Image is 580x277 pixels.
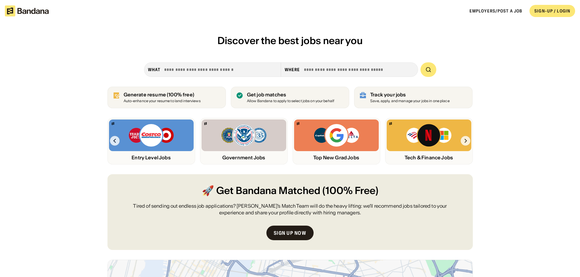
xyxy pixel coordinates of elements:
img: Bandana logo [204,122,207,125]
img: Bandana logo [389,122,392,125]
div: Get job matches [247,92,334,98]
span: 🚀 Get Bandana Matched [202,184,320,198]
div: Tired of sending out endless job applications? [PERSON_NAME]’s Match Team will do the heavy lifti... [122,203,458,216]
div: what [148,67,160,72]
a: Get job matches Allow Bandana to apply to select jobs on your behalf [231,87,349,108]
img: Right Arrow [461,136,470,146]
div: Where [285,67,300,72]
div: Auto-enhance your resume to land interviews [124,99,201,103]
img: Bank of America, Netflix, Microsoft logos [406,123,452,147]
img: Left Arrow [110,136,120,146]
div: SIGN-UP / LOGIN [534,8,570,14]
span: (100% Free) [322,184,378,198]
div: Sign up now [274,230,306,235]
img: Bandana logo [297,122,299,125]
div: Save, apply, and manage your jobs in one place [370,99,450,103]
a: Track your jobs Save, apply, and manage your jobs in one place [354,87,473,108]
div: Government Jobs [202,155,286,161]
div: Generate resume [124,92,201,98]
div: Entry Level Jobs [109,155,194,161]
a: Bandana logoCapital One, Google, Delta logosTop New Grad Jobs [293,118,380,164]
img: FBI, DHS, MWRD logos [221,123,267,147]
a: Employers/Post a job [469,8,522,14]
a: Sign up now [266,226,314,240]
span: Discover the best jobs near you [217,34,363,47]
div: Allow Bandana to apply to select jobs on your behalf [247,99,334,103]
div: Top New Grad Jobs [294,155,379,161]
img: Bandana logo [112,122,114,125]
a: Generate resume (100% free)Auto-enhance your resume to land interviews [107,87,226,108]
span: (100% free) [167,92,194,98]
a: Bandana logoTrader Joe’s, Costco, Target logosEntry Level Jobs [107,118,195,164]
a: Bandana logoBank of America, Netflix, Microsoft logosTech & Finance Jobs [385,118,473,164]
a: Bandana logoFBI, DHS, MWRD logosGovernment Jobs [200,118,288,164]
div: Track your jobs [370,92,450,98]
div: Tech & Finance Jobs [387,155,471,161]
img: Bandana logotype [5,5,49,16]
img: Capital One, Google, Delta logos [313,123,360,147]
img: Trader Joe’s, Costco, Target logos [128,123,174,147]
